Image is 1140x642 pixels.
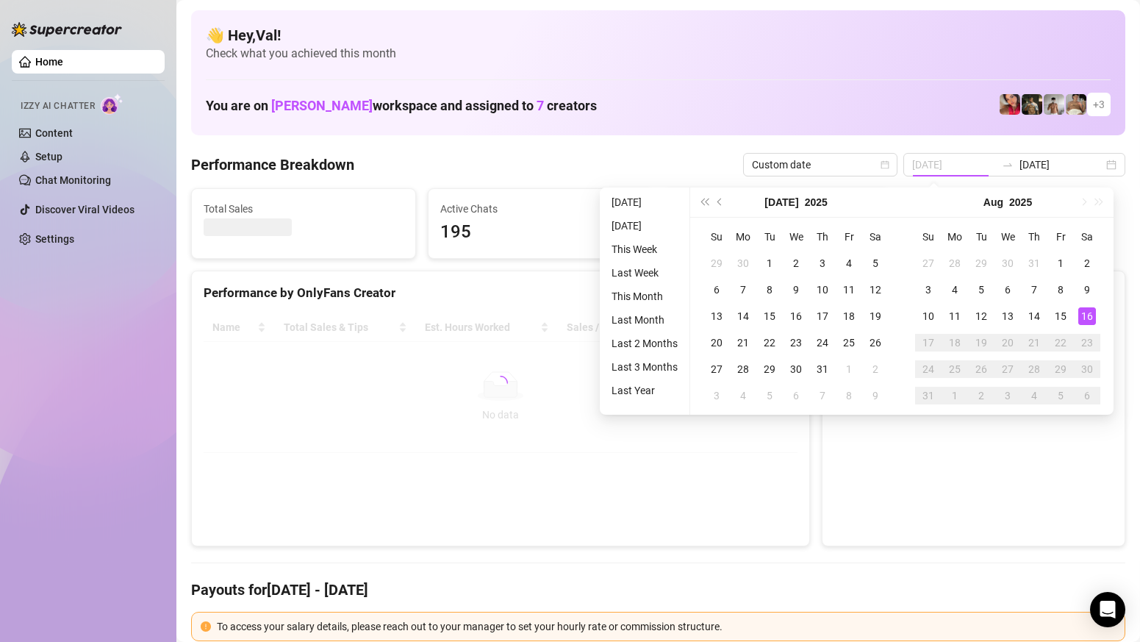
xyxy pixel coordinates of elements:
td: 2025-07-10 [809,277,836,303]
th: We [994,224,1021,250]
div: 5 [1052,387,1069,404]
div: 10 [919,307,937,325]
td: 2025-07-09 [783,277,809,303]
div: 7 [734,281,752,299]
div: 13 [708,307,725,325]
td: 2025-08-04 [730,382,756,409]
td: 2025-07-16 [783,303,809,329]
td: 2025-07-27 [915,250,942,277]
span: Custom date [752,154,889,176]
div: 31 [1025,254,1043,272]
span: calendar [881,160,889,169]
div: 27 [708,360,725,378]
th: Tu [756,224,783,250]
td: 2025-08-22 [1047,329,1074,356]
td: 2025-09-05 [1047,382,1074,409]
span: 7 [537,98,544,113]
td: 2025-08-09 [1074,277,1100,303]
td: 2025-08-16 [1074,303,1100,329]
div: 9 [867,387,884,404]
div: 23 [1078,334,1096,352]
img: aussieboy_j [1044,94,1064,115]
td: 2025-09-04 [1021,382,1047,409]
span: Active Chats [440,201,640,217]
span: swap-right [1002,159,1014,171]
li: [DATE] [606,193,684,211]
td: 2025-07-29 [968,250,994,277]
td: 2025-07-01 [756,250,783,277]
td: 2025-07-20 [703,329,730,356]
div: 9 [1078,281,1096,299]
td: 2025-08-06 [783,382,809,409]
div: 25 [840,334,858,352]
td: 2025-07-05 [862,250,889,277]
div: 30 [999,254,1017,272]
th: Mo [942,224,968,250]
span: to [1002,159,1014,171]
img: Vanessa [1000,94,1020,115]
div: 18 [840,307,858,325]
span: [PERSON_NAME] [271,98,373,113]
th: We [783,224,809,250]
div: 21 [734,334,752,352]
div: 22 [761,334,778,352]
div: 14 [734,307,752,325]
h1: You are on workspace and assigned to creators [206,98,597,114]
div: 28 [946,254,964,272]
div: 3 [999,387,1017,404]
td: 2025-08-19 [968,329,994,356]
td: 2025-08-01 [1047,250,1074,277]
div: To access your salary details, please reach out to your manager to set your hourly rate or commis... [217,618,1116,635]
th: Sa [862,224,889,250]
div: 11 [946,307,964,325]
div: 5 [761,387,778,404]
div: 1 [840,360,858,378]
div: 4 [840,254,858,272]
td: 2025-08-08 [836,382,862,409]
td: 2025-09-02 [968,382,994,409]
th: Tu [968,224,994,250]
div: 1 [1052,254,1069,272]
td: 2025-07-28 [942,250,968,277]
td: 2025-08-17 [915,329,942,356]
td: 2025-07-18 [836,303,862,329]
div: 27 [999,360,1017,378]
td: 2025-08-25 [942,356,968,382]
td: 2025-06-30 [730,250,756,277]
div: 28 [734,360,752,378]
div: 1 [761,254,778,272]
div: 19 [867,307,884,325]
td: 2025-08-27 [994,356,1021,382]
div: 26 [867,334,884,352]
div: 6 [708,281,725,299]
div: 11 [840,281,858,299]
button: Choose a month [764,188,798,217]
td: 2025-08-02 [1074,250,1100,277]
td: 2025-08-12 [968,303,994,329]
div: 6 [999,281,1017,299]
li: This Week [606,240,684,258]
div: 12 [972,307,990,325]
span: 195 [440,218,640,246]
td: 2025-08-06 [994,277,1021,303]
div: 29 [972,254,990,272]
span: exclamation-circle [201,621,211,632]
img: AI Chatter [101,93,123,115]
div: 22 [1052,334,1069,352]
div: 1 [946,387,964,404]
a: Settings [35,233,74,245]
span: Check what you achieved this month [206,46,1111,62]
a: Home [35,56,63,68]
td: 2025-08-10 [915,303,942,329]
span: Total Sales [204,201,404,217]
td: 2025-07-23 [783,329,809,356]
td: 2025-09-01 [942,382,968,409]
button: Previous month (PageUp) [712,188,728,217]
div: 16 [787,307,805,325]
td: 2025-08-02 [862,356,889,382]
div: 15 [1052,307,1069,325]
div: 7 [1025,281,1043,299]
td: 2025-07-14 [730,303,756,329]
td: 2025-08-20 [994,329,1021,356]
div: 9 [787,281,805,299]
